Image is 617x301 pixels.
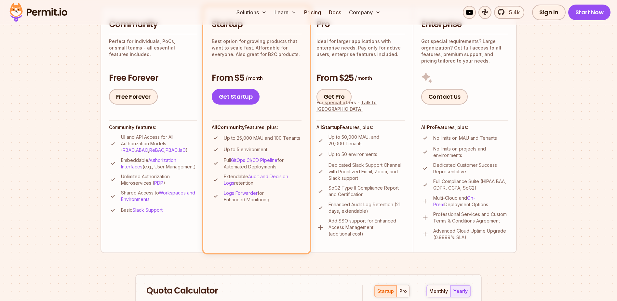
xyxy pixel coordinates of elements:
p: Multi-Cloud and Deployment Options [433,195,508,208]
p: No limits on projects and environments [433,146,508,159]
p: Shared Access to [121,190,197,203]
a: Start Now [568,5,611,20]
a: Get Pro [316,89,352,105]
a: Authorization Interfaces [121,157,176,169]
p: for Enhanced Monitoring [224,190,302,203]
p: Perfect for individuals, PoCs, or small teams - all essential features included. [109,38,197,58]
p: Full for Automated Deployments [224,157,302,170]
a: Pricing [302,6,324,19]
a: GitOps CI/CD Pipeline [231,157,277,163]
a: Slack Support [132,207,163,213]
h4: Community features: [109,124,197,131]
a: Sign In [532,5,566,20]
p: Dedicated Customer Success Representative [433,162,508,175]
p: Advanced Cloud Uptime Upgrade (0.9999% SLA) [433,228,508,241]
h2: Quota Calculator [146,285,351,297]
a: Get Startup [212,89,260,105]
p: SoC2 Type II Compliance Report and Certification [329,185,405,198]
span: / month [246,75,262,81]
img: Permit logo [7,1,70,23]
a: Contact Us [421,89,468,105]
div: For special offers - [316,99,405,112]
p: Basic [121,207,163,213]
button: Company [346,6,383,19]
p: Add SSO support for Enhanced Access Management (additional cost) [329,218,405,237]
h4: All Features, plus: [212,124,302,131]
div: pro [399,288,407,294]
p: Ideal for larger applications with enterprise needs. Pay only for active users, enterprise featur... [316,38,405,58]
div: monthly [429,288,448,294]
p: UI and API Access for All Authorization Models ( , , , , ) [121,134,197,153]
span: 5.4k [505,8,520,16]
span: / month [355,75,372,81]
p: Up to 5 environment [224,146,267,153]
p: Best option for growing products that want to scale fast. Affordable for everyone. Also great for... [212,38,302,58]
a: Logs Forwarder [224,190,258,196]
h4: All Features, plus: [316,124,405,131]
p: Enhanced Audit Log Retention (21 days, extendable) [329,201,405,214]
a: Docs [326,6,344,19]
a: Free Forever [109,89,158,105]
a: PDP [154,180,163,186]
a: ABAC [136,147,148,153]
a: On-Prem [433,195,475,207]
p: Dedicated Slack Support Channel with Prioritized Email, Zoom, and Slack support [329,162,405,181]
p: Got special requirements? Large organization? Get full access to all features, premium support, a... [421,38,508,64]
h3: From $5 [212,72,302,84]
h3: Free Forever [109,72,197,84]
a: 5.4k [494,6,524,19]
p: Embeddable (e.g., User Management) [121,157,197,170]
p: Up to 50,000 MAU, and 20,000 Tenants [329,134,405,147]
button: Solutions [234,6,269,19]
strong: Pro [427,124,435,130]
p: Full Compliance Suite (HIPAA BAA, GDPR, CCPA, SoC2) [433,178,508,191]
button: Learn [272,6,299,19]
a: IaC [179,147,186,153]
p: Up to 50 environments [329,151,377,158]
a: PBAC [166,147,178,153]
h4: All Features, plus: [421,124,508,131]
p: Professional Services and Custom Terms & Conditions Agreement [433,211,508,224]
p: No limits on MAU and Tenants [433,135,497,141]
p: Extendable retention [224,173,302,186]
p: Unlimited Authorization Microservices ( ) [121,173,197,186]
p: Up to 25,000 MAU and 100 Tenants [224,135,300,141]
strong: Startup [322,124,340,130]
a: ReBAC [149,147,164,153]
a: RBAC [123,147,135,153]
strong: Community [217,124,245,130]
h3: From $25 [316,72,405,84]
a: Audit and Decision Logs [224,174,288,186]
